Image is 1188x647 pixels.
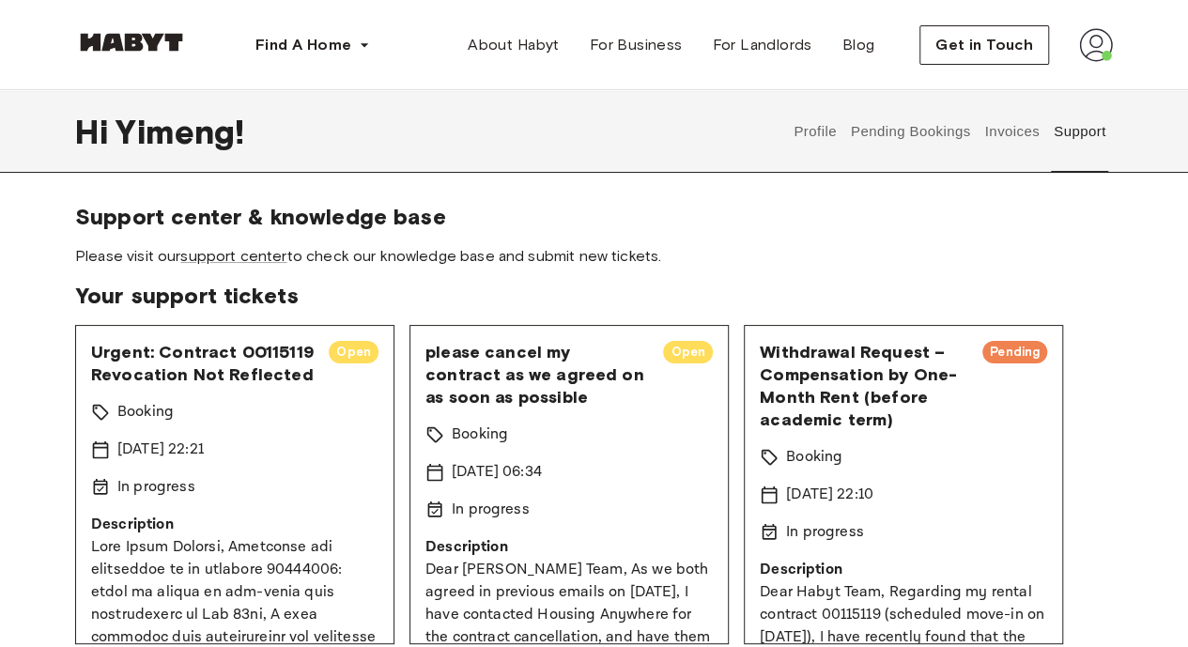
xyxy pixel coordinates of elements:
[663,343,713,362] span: Open
[575,26,698,64] a: For Business
[842,34,875,56] span: Blog
[75,203,1113,231] span: Support center & knowledge base
[452,499,530,521] p: In progress
[982,90,1041,173] button: Invoices
[452,424,508,446] p: Booking
[919,25,1049,65] button: Get in Touch
[425,341,648,408] span: please cancel my contract as we agreed on as soon as possible
[786,484,873,506] p: [DATE] 22:10
[75,246,1113,267] span: Please visit our to check our knowledge base and submit new tickets.
[180,247,286,265] a: support center
[982,343,1047,362] span: Pending
[935,34,1033,56] span: Get in Touch
[453,26,574,64] a: About Habyt
[760,559,1047,581] p: Description
[75,112,116,151] span: Hi
[848,90,973,173] button: Pending Bookings
[329,343,378,362] span: Open
[786,446,842,469] p: Booking
[1079,28,1113,62] img: avatar
[91,341,314,386] span: Urgent: Contract 00115119 Revocation Not Reflected
[425,536,713,559] p: Description
[468,34,559,56] span: About Habyt
[255,34,351,56] span: Find A Home
[590,34,683,56] span: For Business
[75,282,1113,310] span: Your support tickets
[240,26,385,64] button: Find A Home
[1051,90,1108,173] button: Support
[117,476,195,499] p: In progress
[786,521,864,544] p: In progress
[792,90,840,173] button: Profile
[117,401,174,424] p: Booking
[787,90,1113,173] div: user profile tabs
[117,439,204,461] p: [DATE] 22:21
[452,461,542,484] p: [DATE] 06:34
[116,112,244,151] span: Yimeng !
[75,33,188,52] img: Habyt
[827,26,890,64] a: Blog
[91,514,378,536] p: Description
[760,341,967,431] span: Withdrawal Request – Compensation by One-Month Rent (before academic term)
[712,34,811,56] span: For Landlords
[697,26,826,64] a: For Landlords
